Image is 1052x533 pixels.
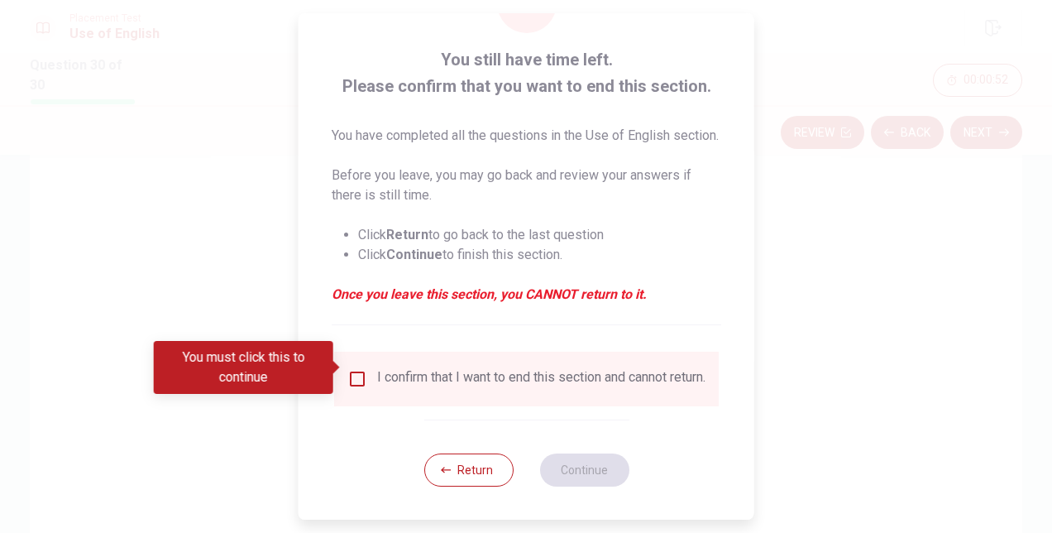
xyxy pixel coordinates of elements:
[154,341,333,394] div: You must click this to continue
[423,454,513,487] button: Return
[358,245,721,265] li: Click to finish this section.
[332,285,721,305] em: Once you leave this section, you CANNOT return to it.
[386,227,428,242] strong: Return
[358,225,721,245] li: Click to go back to the last question
[332,126,721,146] p: You have completed all the questions in the Use of English section.
[347,369,367,389] span: You must click this to continue
[539,454,629,487] button: Continue
[332,46,721,99] span: You still have time left. Please confirm that you want to end this section.
[386,247,442,262] strong: Continue
[377,369,705,389] div: I confirm that I want to end this section and cannot return.
[332,166,721,205] p: Before you leave, you may go back and review your answers if there is still time.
